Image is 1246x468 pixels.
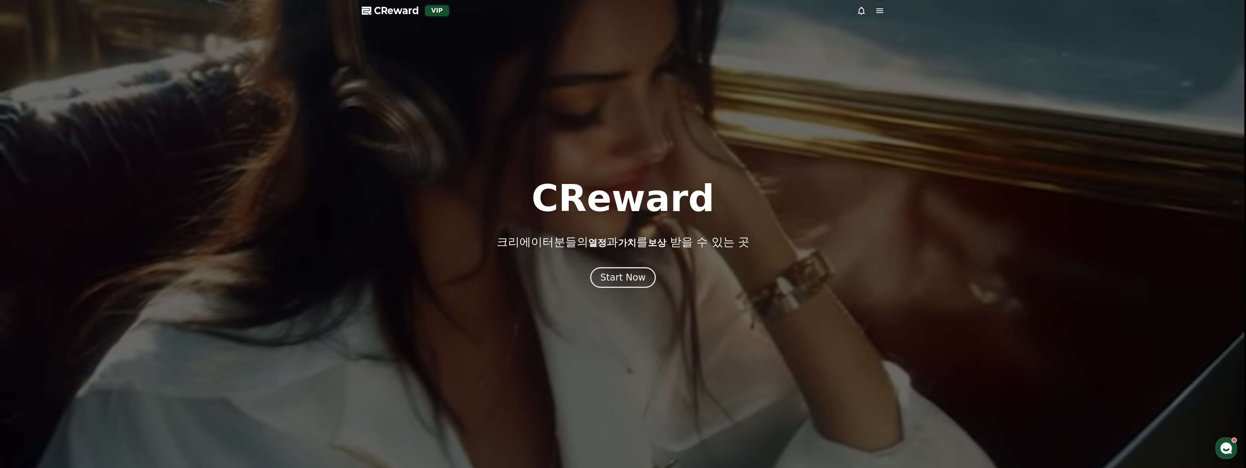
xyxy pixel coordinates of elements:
span: 대화 [70,254,79,260]
div: VIP [425,5,449,16]
div: Start Now [600,271,646,284]
a: Start Now [590,275,656,282]
a: 설정 [99,242,147,261]
button: Start Now [590,267,656,288]
a: 대화 [50,242,99,261]
span: 가치 [618,237,636,248]
a: CReward [362,5,419,17]
a: 홈 [2,242,50,261]
span: 설정 [118,253,127,260]
h1: CReward [531,180,714,217]
span: CReward [374,5,419,17]
p: 크리에이터분들의 과 를 받을 수 있는 곳 [497,235,749,249]
span: 홈 [24,253,29,260]
span: 열정 [588,237,607,248]
span: 보상 [648,237,666,248]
